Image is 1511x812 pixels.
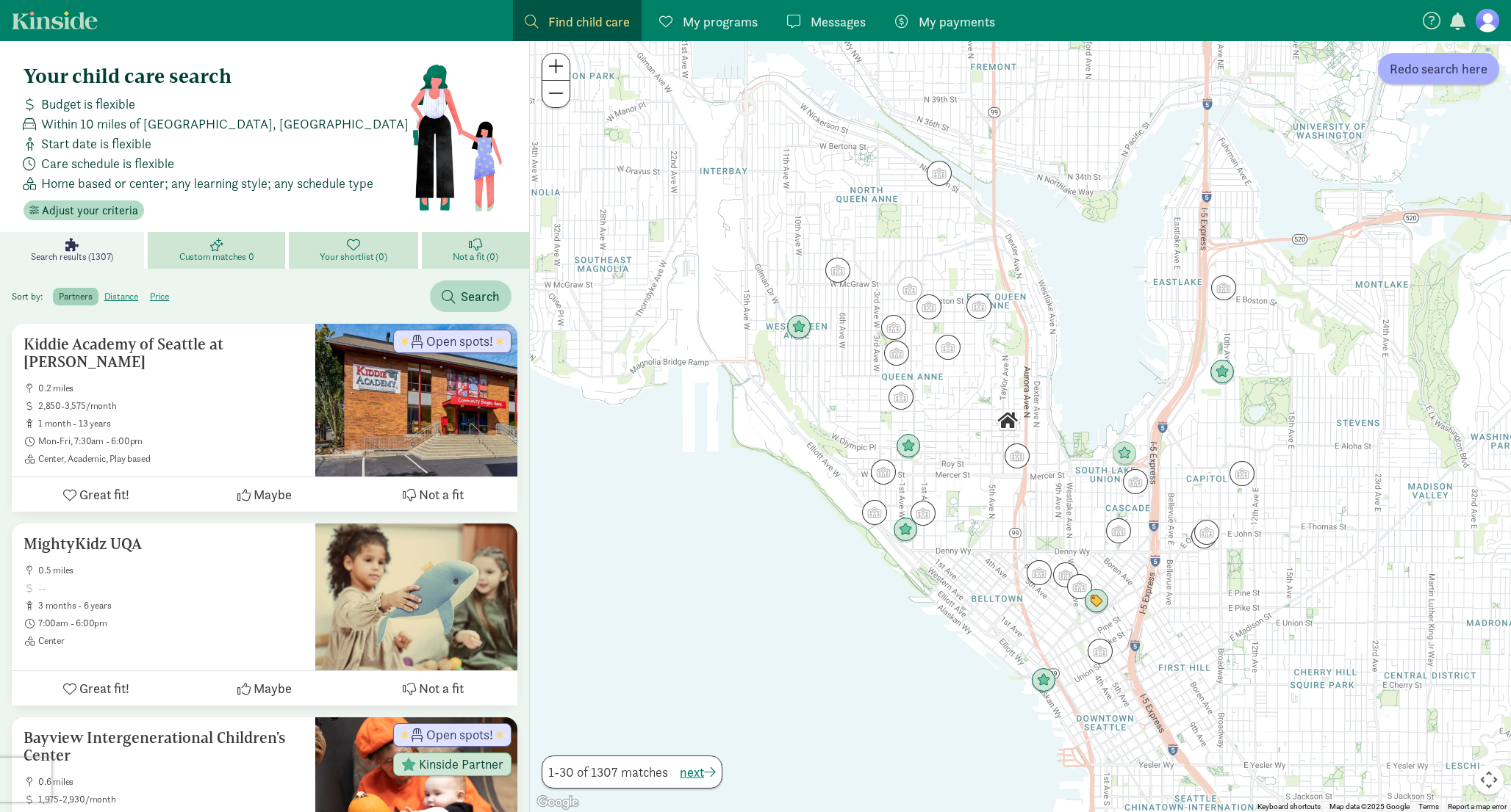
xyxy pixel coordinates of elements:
[38,794,304,805] span: 1,975-2,930/month
[1088,639,1113,664] div: Click to see details
[42,202,138,220] span: Adjust your criteria
[41,94,135,114] span: Budget is flexible
[1211,275,1236,300] div: Click to see details
[24,200,144,221] button: Adjust your criteria
[786,315,811,340] div: Click to see details
[38,383,304,394] span: 0.2 miles
[1257,802,1321,812] button: Keyboard shortcuts
[144,288,175,305] label: price
[254,678,292,698] span: Maybe
[38,565,304,576] span: 0.5 miles
[41,153,174,173] span: Care schedule is flexible
[53,288,98,305] label: partners
[881,315,906,340] div: Click to see details
[936,335,961,360] div: Click to see details
[683,12,758,32] span: My programs
[1005,443,1030,468] div: Click to see details
[889,385,914,410] div: Click to see details
[884,341,909,366] div: Click to see details
[419,758,503,771] span: Kinside Partner
[422,232,529,269] a: Not a fit (0)
[38,776,304,788] span: 0.6 miles
[927,161,952,186] div: Click to see details
[911,501,936,526] div: Click to see details
[862,500,887,525] div: Click to see details
[12,671,180,706] button: Great fit!
[534,793,582,812] a: Open this area in Google Maps (opens a new window)
[349,477,517,512] button: Not a fit
[548,12,630,32] span: Find child care
[179,251,254,263] span: Custom matches 0
[1191,523,1216,548] div: Click to see details
[1390,59,1487,79] span: Redo search here
[426,728,493,742] span: Open spots!
[825,258,850,283] div: Click to see details
[320,251,387,263] span: Your shortlist (0)
[1329,802,1410,811] span: Map data ©2025 Google
[419,678,464,698] span: Not a fit
[12,290,51,302] span: Sort by:
[811,12,866,32] span: Messages
[1084,589,1109,614] div: Click to see details
[41,173,373,193] span: Home based or center; any learning style; any schedule type
[289,232,422,269] a: Your shortlist (0)
[1448,802,1507,811] a: Report a map error
[24,729,304,764] h5: Bayview Intergenerational Children's Center
[1230,461,1255,486] div: Click to see details
[680,762,716,782] button: next
[38,453,304,465] span: Center, Academic, Play based
[430,280,512,312] button: Search
[919,12,995,32] span: My payments
[349,671,517,706] button: Not a fit
[1378,53,1499,84] button: Redo search here
[1067,574,1092,599] div: Click to see details
[966,294,991,319] div: Click to see details
[148,232,288,269] a: Custom matches 0
[38,400,304,412] span: 2,850-3,575/month
[31,251,113,263] span: Search results (1307)
[24,535,304,553] h5: MightyKidz UQA
[41,134,151,153] span: Start date is flexible
[38,600,304,612] span: 3 months - 6 years
[1027,560,1052,585] div: Click to see details
[254,485,292,504] span: Maybe
[24,336,304,371] h5: Kiddie Academy of Seattle at [PERSON_NAME]
[897,277,922,302] div: Click to see details
[12,11,98,29] a: Kinside
[24,65,409,88] h4: Your child care search
[896,434,921,459] div: Click to see details
[180,477,348,512] button: Maybe
[1031,668,1056,693] div: Click to see details
[1106,518,1131,543] div: Click to see details
[548,762,668,782] span: 1-30 of 1307 matches
[38,635,304,647] span: Center
[534,793,582,812] img: Google
[12,477,180,512] button: Great fit!
[38,617,304,629] span: 7:00am - 6:00pm
[893,518,918,543] div: Click to see details
[41,114,409,134] span: Within 10 miles of [GEOGRAPHIC_DATA], [GEOGRAPHIC_DATA]
[79,678,129,698] span: Great fit!
[461,286,500,306] span: Search
[1418,802,1439,811] a: Terms (opens in new tab)
[995,408,1020,433] div: Click to see details
[419,485,464,504] span: Not a fit
[426,335,493,348] span: Open spots!
[1123,469,1148,494] div: Click to see details
[1474,765,1504,794] button: Map camera controls
[453,251,498,263] span: Not a fit (0)
[1210,360,1235,385] div: Click to see details
[38,435,304,447] span: Mon-Fri, 7:30am - 6:00pm
[916,294,941,319] div: Click to see details
[871,460,896,485] div: Click to see details
[1194,520,1219,545] div: Click to see details
[38,418,304,429] span: 1 month - 13 years
[79,485,129,504] span: Great fit!
[180,671,348,706] button: Maybe
[1053,562,1078,587] div: Click to see details
[98,288,144,305] label: distance
[1112,441,1137,466] div: Click to see details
